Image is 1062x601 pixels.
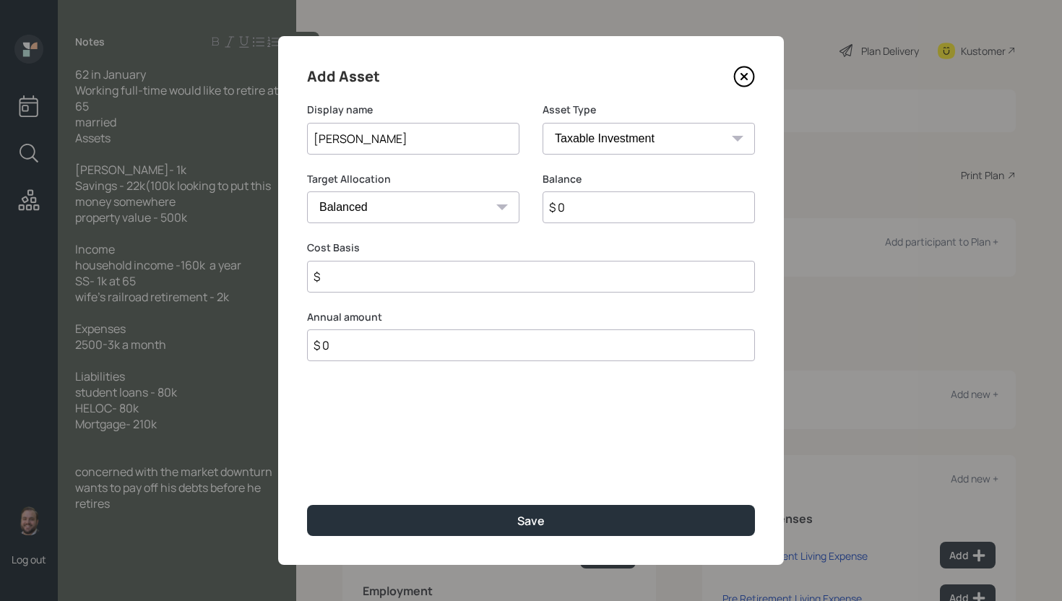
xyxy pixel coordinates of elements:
label: Cost Basis [307,241,755,255]
label: Display name [307,103,519,117]
button: Save [307,505,755,536]
label: Balance [543,172,755,186]
label: Target Allocation [307,172,519,186]
h4: Add Asset [307,65,380,88]
label: Annual amount [307,310,755,324]
div: Save [517,513,545,529]
label: Asset Type [543,103,755,117]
